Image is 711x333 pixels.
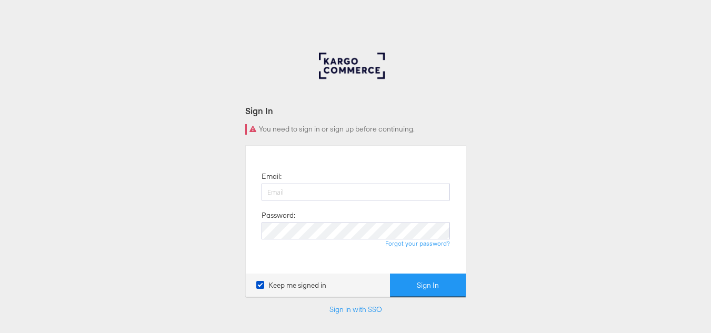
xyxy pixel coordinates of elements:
a: Forgot your password? [385,239,450,247]
div: You need to sign in or sign up before continuing. [245,124,466,135]
div: Sign In [245,105,466,117]
a: Sign in with SSO [329,305,382,314]
button: Sign In [390,274,466,297]
input: Email [262,184,450,200]
label: Password: [262,210,295,220]
label: Email: [262,171,282,181]
label: Keep me signed in [256,280,326,290]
